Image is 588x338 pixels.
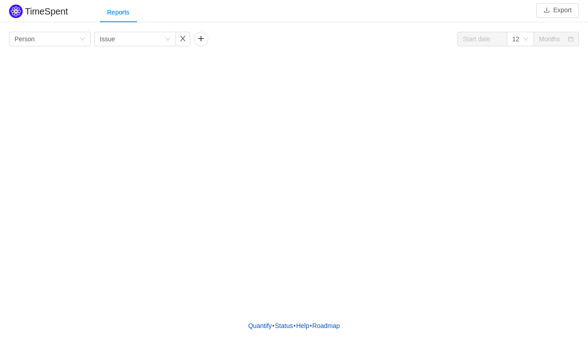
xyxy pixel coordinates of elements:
a: Help [296,319,310,333]
button: icon: plus [194,32,208,46]
input: Start date [457,32,507,46]
div: 12 [512,32,519,46]
a: Roadmap [312,319,340,333]
button: icon: downloadExport [536,3,579,18]
i: icon: down [80,36,85,43]
span: • [272,322,274,329]
i: icon: calendar [568,36,573,43]
img: Quantify logo [9,5,23,18]
span: • [309,322,312,329]
button: icon: close [176,32,190,46]
h2: TimeSpent [25,6,68,16]
i: icon: down [523,36,529,43]
div: Issue [100,32,115,46]
a: Status [274,319,294,333]
i: icon: down [165,36,171,43]
div: Person [15,32,34,46]
div: Reports [100,2,137,23]
a: Quantify [248,319,272,333]
span: • [294,322,296,329]
div: Months [539,32,560,46]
